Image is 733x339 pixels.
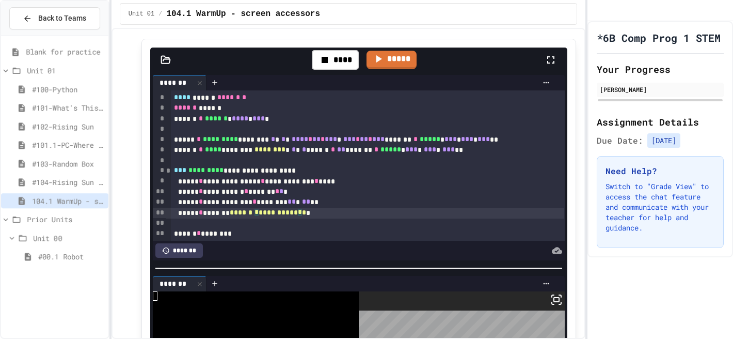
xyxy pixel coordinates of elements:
[32,195,104,206] span: 104.1 WarmUp - screen accessors
[129,10,154,18] span: Unit 01
[600,85,721,94] div: [PERSON_NAME]
[32,140,104,150] span: #101.1-PC-Where am I?
[38,13,86,24] span: Back to Teams
[605,181,715,233] p: Switch to "Grade View" to access the chat feature and communicate with your teacher for help and ...
[166,8,320,20] span: 104.1 WarmUp - screen accessors
[158,10,162,18] span: /
[38,251,104,262] span: #00.1 Robot
[597,62,724,76] h2: Your Progress
[32,121,104,132] span: #102-Rising Sun
[597,30,721,45] h1: *6B Comp Prog 1 STEM
[647,133,680,148] span: [DATE]
[33,233,104,243] span: Unit 00
[32,84,104,95] span: #100-Python
[597,134,643,147] span: Due Date:
[32,177,104,188] span: #104-Rising Sun Plus
[597,115,724,129] h2: Assignment Details
[26,47,104,57] span: Blank for practice
[27,65,104,76] span: Unit 01
[32,158,104,169] span: #103-Random Box
[27,214,104,225] span: Prior Units
[605,165,715,177] h3: Need Help?
[9,7,100,29] button: Back to Teams
[32,102,104,113] span: #101-What's This ??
